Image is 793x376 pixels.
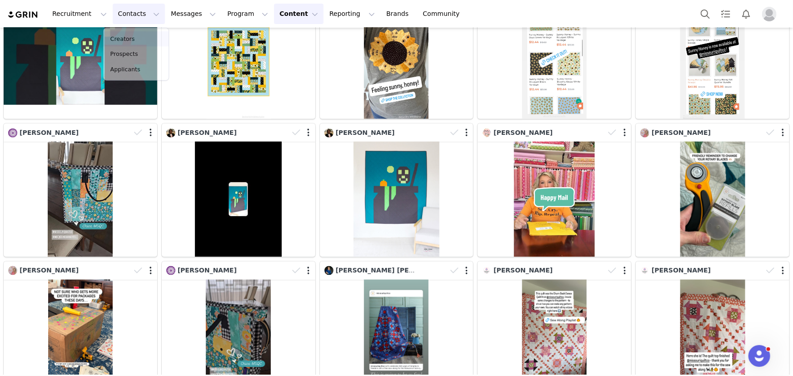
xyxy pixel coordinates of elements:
button: Search [695,4,715,24]
img: 95f11d14-9579-47eb-b007-0a93a23a056a.jpg [8,266,17,275]
button: Recruitment [47,4,112,24]
p: Applicants [110,65,140,74]
img: 19a11006-3465-4003-9807-da5c421e9882.jpg [482,266,491,275]
button: Contacts [113,4,165,24]
button: Program [222,4,274,24]
span: [PERSON_NAME] [494,129,553,136]
span: [PERSON_NAME] [652,267,711,274]
img: placeholder-profile.jpg [762,7,777,21]
img: 8178e691-811b-4cad-811c-825e64b12952.jpg [8,129,17,138]
img: 136f0fbb-80d4-4c68-b95c-7c10085760b9.jpg [324,266,334,275]
button: Content [274,4,324,24]
button: Messages [165,4,221,24]
button: Profile [757,7,786,21]
img: b42a3855-9a81-454e-804f-90de804d7b88.jpg [324,129,334,138]
span: [PERSON_NAME] [178,129,237,136]
span: [PERSON_NAME] [PERSON_NAME] [336,267,456,274]
p: Creators [110,35,135,43]
a: Community [418,4,469,24]
img: b42a3855-9a81-454e-804f-90de804d7b88.jpg [166,129,175,138]
img: 95f11d14-9579-47eb-b007-0a93a23a056a.jpg [640,129,649,138]
p: Prospects [110,50,138,59]
span: [PERSON_NAME] [178,267,237,274]
button: Reporting [324,4,380,24]
a: Brands [381,4,417,24]
iframe: Intercom live chat [748,345,770,367]
span: [PERSON_NAME] [652,129,711,136]
img: b891687c-106e-4ec7-8e74-506674a428ea.jpg [482,129,491,138]
span: [PERSON_NAME] [20,129,79,136]
a: Tasks [716,4,736,24]
img: 19a11006-3465-4003-9807-da5c421e9882.jpg [640,266,649,275]
button: Notifications [736,4,756,24]
span: [PERSON_NAME] [20,267,79,274]
img: grin logo [7,10,39,19]
span: [PERSON_NAME] [494,267,553,274]
span: [PERSON_NAME] [336,129,395,136]
img: 8178e691-811b-4cad-811c-825e64b12952.jpg [166,266,175,275]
